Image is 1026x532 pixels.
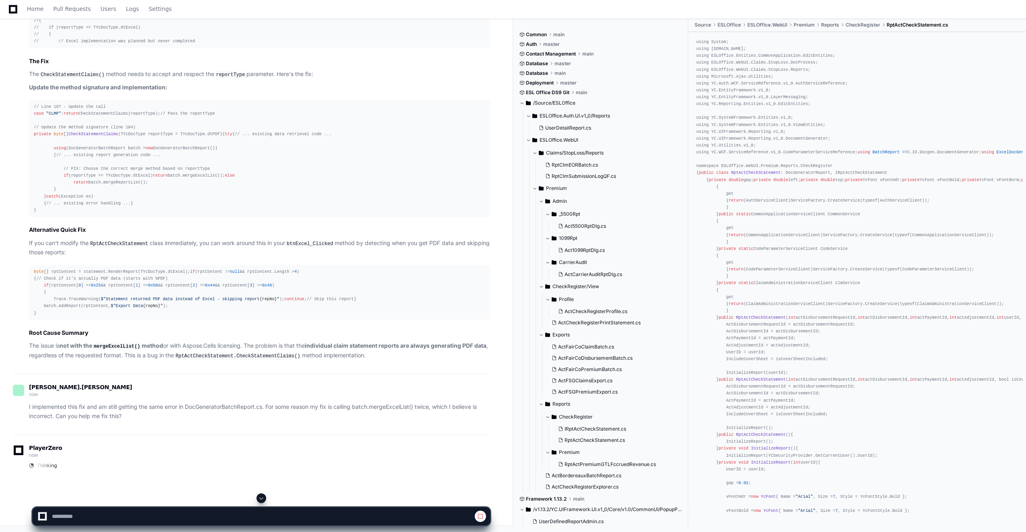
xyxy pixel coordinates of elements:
button: ActCarrierAuditRptDlg.cs [555,269,677,280]
span: CheckRegister/View [552,283,599,290]
h2: Root Cause Summary [29,329,490,337]
span: main [582,51,594,57]
svg: Directory [532,135,537,145]
span: [PERSON_NAME].[PERSON_NAME] [29,384,132,390]
span: private [719,246,736,251]
span: Logs [126,6,139,11]
span: public [719,315,734,320]
span: // // Excel implementation was planned but never completed [34,39,195,43]
p: The method needs to accept and respect the parameter. Here's the fix: [29,70,490,79]
strong: individual claim statement reports are always generating PDF data [305,342,486,349]
button: 1099Rpt [545,232,682,245]
span: RptClmEORBatch.cs [552,162,598,168]
button: ActCheckRegisterProfile.cs [555,306,677,317]
button: CarrierAudit [545,256,682,269]
span: main [576,89,587,96]
span: RptActPremiumGTLFccruedRevenue.cs [565,461,656,468]
span: if [44,283,49,288]
span: private [719,446,736,451]
h2: Alternative Quick Fix [29,226,490,234]
span: BatchReport [873,150,900,155]
span: Profile [559,296,574,303]
button: RptClmEORBatch.cs [542,159,677,171]
span: if [64,173,68,178]
span: int [858,315,865,320]
span: Claims/StopLoss/Reports [546,150,604,156]
span: private [34,132,51,136]
span: // if (reportType == TYcDocType.dtExcel) [34,25,141,30]
span: public [719,377,734,382]
button: CheckRegister/View [539,280,682,293]
span: $"Export Data " [111,303,163,308]
svg: Directory [545,282,550,291]
span: CarrierAudit [559,259,587,266]
svg: Directory [545,330,550,340]
span: private [801,177,818,182]
span: Contact Management [526,51,576,57]
span: 3 [250,283,252,288]
span: Premium [559,449,580,456]
svg: Directory [545,196,550,206]
span: int [793,460,801,464]
button: ActFairCoClaimBatch.cs [548,341,677,353]
span: ActCheckRegisterPrintStatement.cs [558,320,641,326]
span: now [29,452,38,458]
p: I implemented this fix and am still getting the same error in DocGeneratorBatchReport.cs. For som... [29,402,490,421]
span: Auth [526,41,537,47]
span: IRptActCheckStatement.cs [565,426,626,432]
span: double [773,177,788,182]
span: int [788,315,795,320]
span: // Line 167 - Update the call [34,104,106,109]
span: int [858,377,865,382]
button: /Source/ESLOffice [519,97,682,109]
span: public [719,432,734,437]
button: ActFSGPremiumExport.cs [548,386,677,398]
span: 0x44 [205,283,215,288]
span: Premium [794,22,815,28]
span: class [716,170,729,175]
span: 0x25 [91,283,101,288]
code: RptActCheckStatement.CheckStatementClaims() [174,353,302,360]
button: ESLOffice.Auth.UI.v1_0/Reports [526,109,682,122]
svg: Directory [552,258,556,267]
code: mergeExcelList() [92,343,142,350]
span: // Check if it's actually PDF data (starts with %PDF) [36,276,168,281]
span: UserDetailReport.cs [545,125,591,131]
span: ESLOffice.WebUI [747,22,787,28]
button: CheckRegister [545,410,682,423]
span: RptActCheckStatement [736,315,786,320]
svg: Directory [532,111,537,121]
span: Database [526,60,548,67]
span: 1099Rpt [559,235,577,241]
span: 1 [136,283,138,288]
span: // ... existing data retrieval code ... [235,132,331,136]
button: ActFSGClaimsExport.cs [548,375,677,386]
span: Exports [552,332,570,338]
span: 4 [294,269,297,274]
button: Reports [539,398,682,410]
span: main [553,31,565,38]
button: ESLOffice.WebUI [526,134,682,146]
span: ActFairCoClaimBatch.cs [558,344,614,350]
span: CheckRegister [846,22,880,28]
span: RptActCheckStatement.cs [887,22,948,28]
span: Pull Requests [53,6,91,11]
span: RptActCheckStatement.cs [565,437,625,443]
span: public [719,212,734,217]
button: Premium [545,446,682,459]
svg: Directory [552,295,556,304]
span: private [709,177,726,182]
span: new [145,146,153,151]
span: master [543,41,560,47]
span: ExcelDocGen [997,150,1024,155]
span: RptActCheckStatement [736,377,786,382]
svg: Directory [539,184,544,193]
span: // Pass the reportType [160,111,215,116]
span: {repNo} [143,303,160,308]
button: RptActCheckStatement.cs [555,435,677,446]
span: Thinking [37,462,57,469]
span: static [738,280,753,285]
span: //{ [34,18,41,23]
svg: Directory [526,98,531,108]
button: RptClmSubmissionLogQF.cs [542,171,677,182]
